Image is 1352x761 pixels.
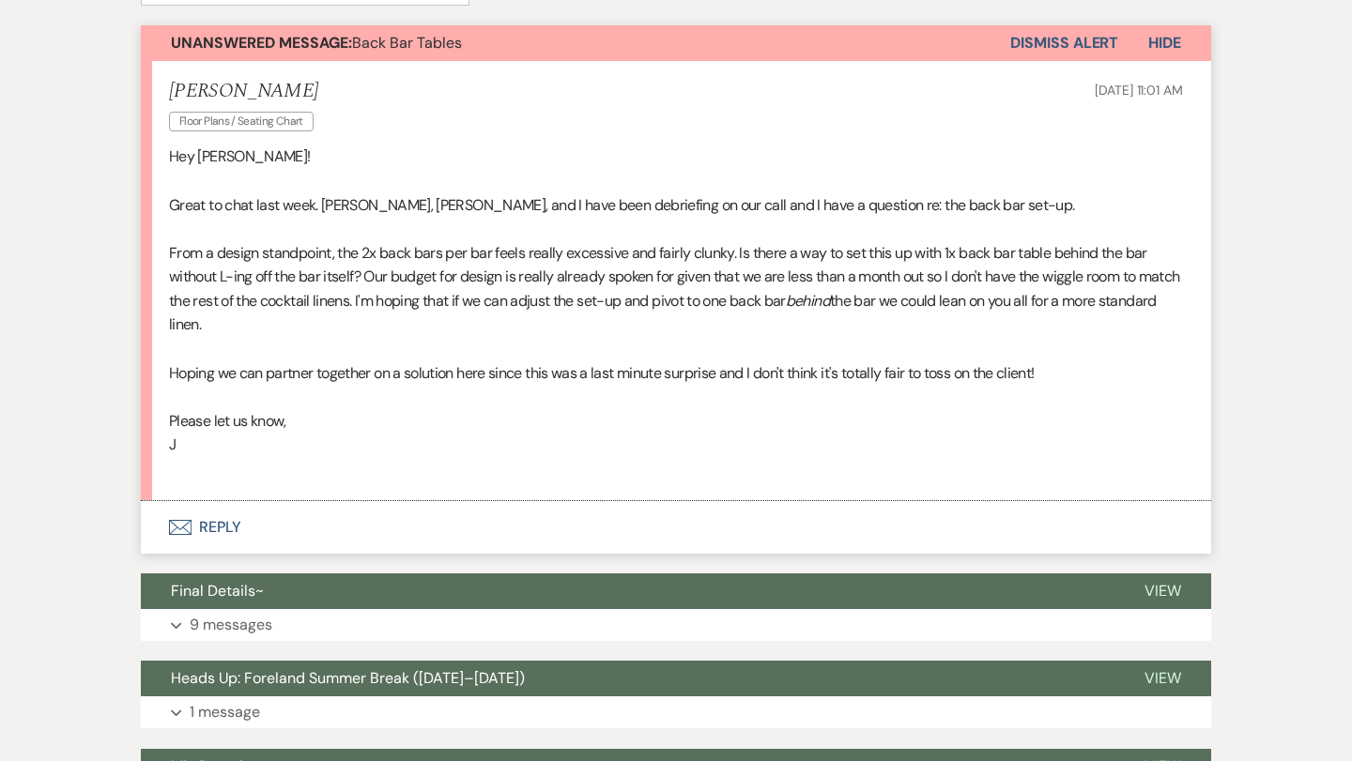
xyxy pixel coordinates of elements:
em: behind [786,291,830,311]
span: Back Bar Tables [171,33,462,53]
span: Floor Plans / Seating Chart [169,112,314,131]
button: Dismiss Alert [1010,25,1118,61]
p: Great to chat last week. [PERSON_NAME], [PERSON_NAME], and I have been debriefing on our call and... [169,193,1183,218]
span: Final Details~ [171,581,264,601]
button: View [1114,573,1211,609]
span: Heads Up: Foreland Summer Break ([DATE]–[DATE]) [171,668,525,688]
button: Heads Up: Foreland Summer Break ([DATE]–[DATE]) [141,661,1114,696]
span: View [1145,581,1181,601]
p: J [169,433,1183,457]
span: Hide [1148,33,1181,53]
strong: Unanswered Message: [171,33,352,53]
button: Hide [1118,25,1211,61]
p: Please let us know, [169,409,1183,434]
button: 9 messages [141,609,1211,641]
button: Reply [141,501,1211,554]
p: Hey [PERSON_NAME]! [169,145,1183,169]
span: View [1145,668,1181,688]
h5: [PERSON_NAME] [169,80,323,103]
span: [DATE] 11:01 AM [1095,82,1183,99]
button: View [1114,661,1211,696]
p: 9 messages [190,613,272,637]
p: 1 message [190,700,260,724]
button: Unanswered Message:Back Bar Tables [141,25,1010,61]
p: From a design standpoint, the 2x back bars per bar feels really excessive and fairly clunky. Is t... [169,241,1183,337]
p: Hoping we can partner together on a solution here since this was a last minute surprise and I don... [169,361,1183,386]
button: 1 message [141,696,1211,728]
button: Final Details~ [141,573,1114,609]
